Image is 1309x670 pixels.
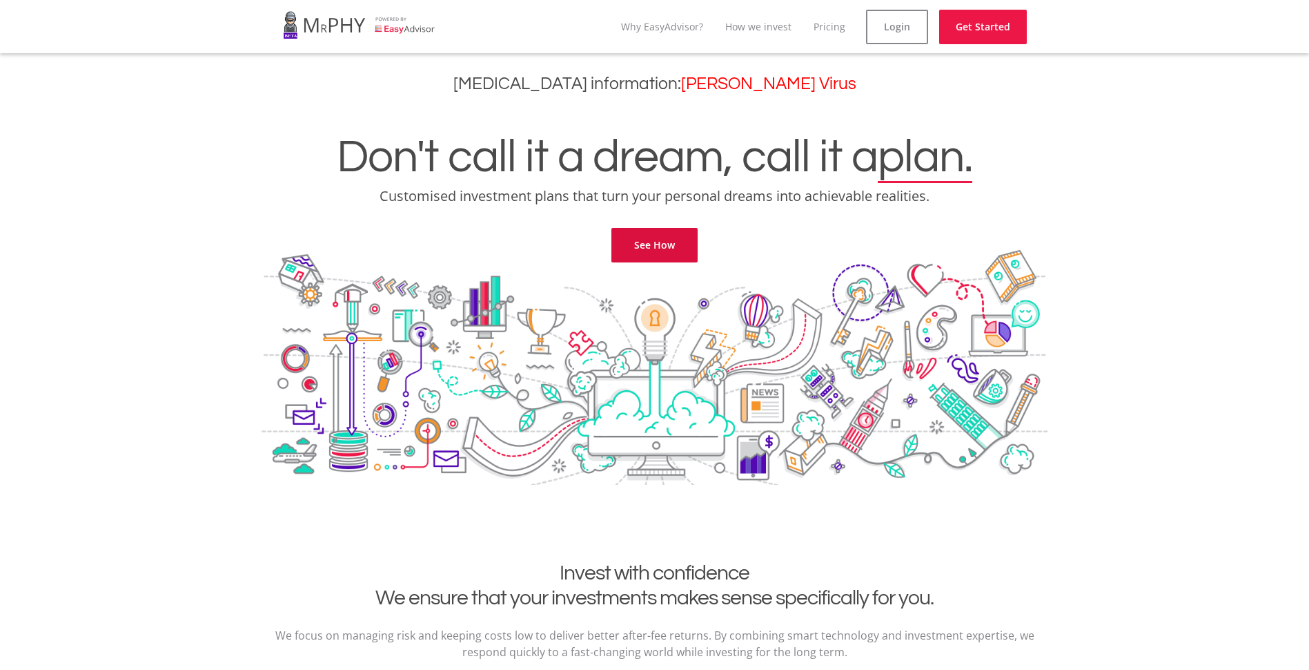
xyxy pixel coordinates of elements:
h1: Don't call it a dream, call it a [10,134,1299,181]
a: Why EasyAdvisor? [621,20,703,33]
a: How we invest [725,20,791,33]
a: Pricing [814,20,845,33]
h3: [MEDICAL_DATA] information: [10,74,1299,94]
span: plan. [878,134,972,181]
a: Get Started [939,10,1027,44]
h2: Invest with confidence We ensure that your investments makes sense specifically for you. [272,561,1038,611]
a: Login [866,10,928,44]
a: [PERSON_NAME] Virus [681,75,856,93]
p: Customised investment plans that turn your personal dreams into achievable realities. [10,186,1299,206]
p: We focus on managing risk and keeping costs low to deliver better after-fee returns. By combining... [272,627,1038,660]
a: See How [611,228,698,262]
